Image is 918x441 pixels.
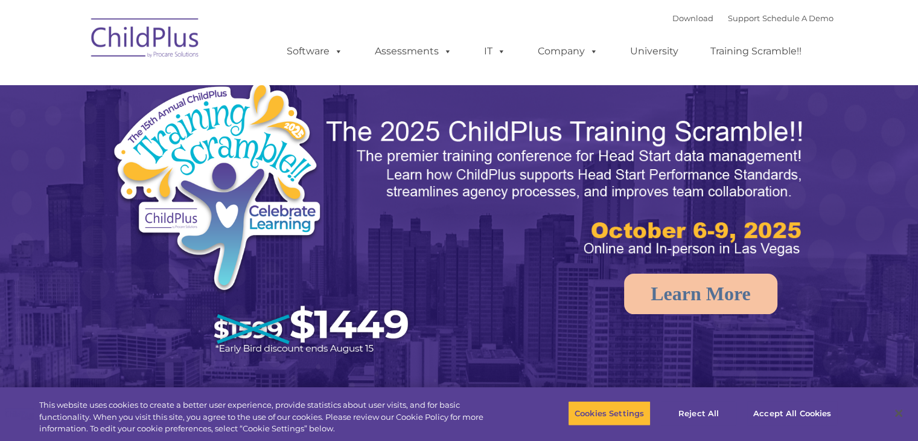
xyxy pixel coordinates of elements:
[762,13,834,23] a: Schedule A Demo
[363,39,464,63] a: Assessments
[728,13,760,23] a: Support
[661,401,736,426] button: Reject All
[624,274,777,314] a: Learn More
[39,399,505,435] div: This website uses cookies to create a better user experience, provide statistics about user visit...
[672,13,834,23] font: |
[618,39,690,63] a: University
[698,39,814,63] a: Training Scramble!!
[568,401,651,426] button: Cookies Settings
[526,39,610,63] a: Company
[747,401,838,426] button: Accept All Cookies
[85,10,206,70] img: ChildPlus by Procare Solutions
[275,39,355,63] a: Software
[672,13,713,23] a: Download
[472,39,518,63] a: IT
[885,400,912,427] button: Close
